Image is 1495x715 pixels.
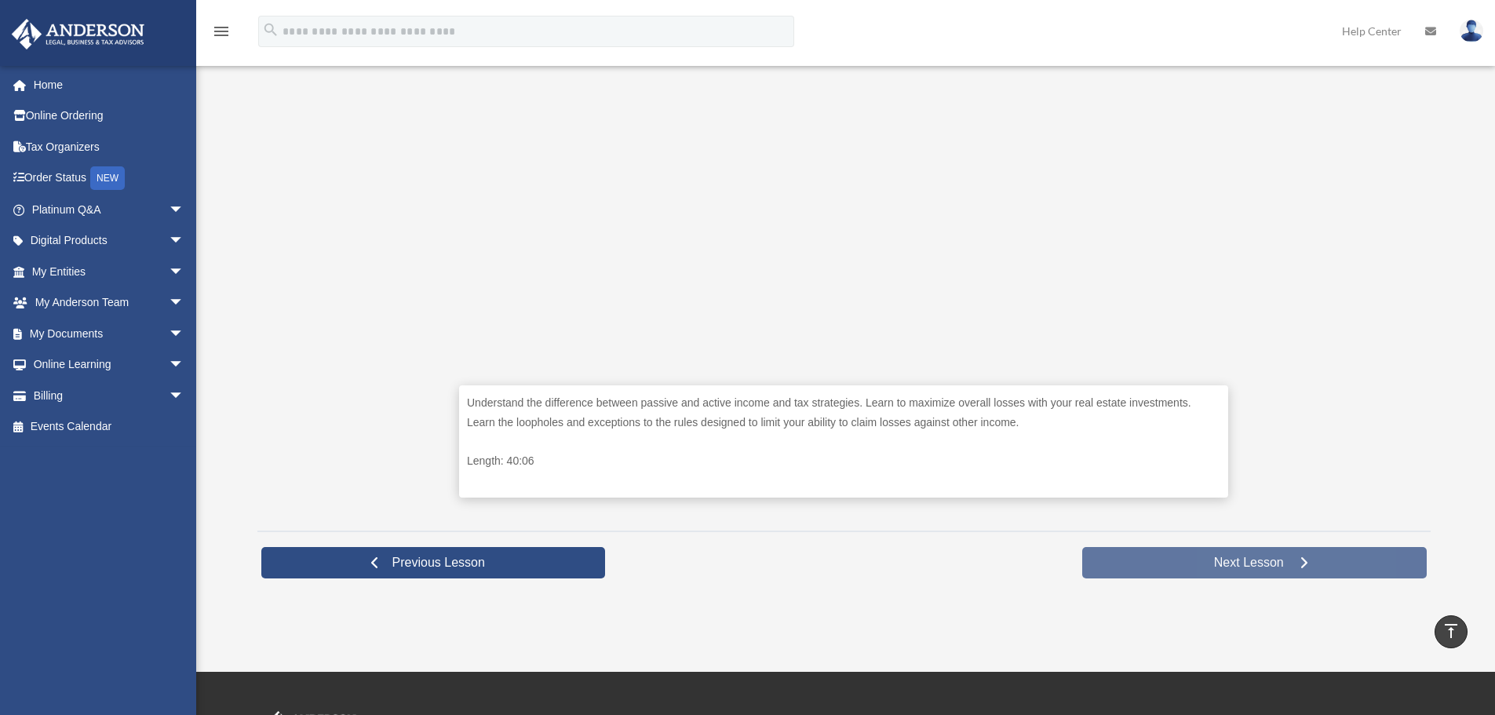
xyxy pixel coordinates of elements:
a: My Anderson Teamarrow_drop_down [11,287,208,319]
span: Next Lesson [1201,555,1296,571]
span: arrow_drop_down [169,287,200,319]
span: arrow_drop_down [169,256,200,288]
a: Previous Lesson [261,547,606,578]
span: arrow_drop_down [169,318,200,350]
a: Tax Organizers [11,131,208,162]
span: arrow_drop_down [169,380,200,412]
span: arrow_drop_down [169,349,200,381]
div: NEW [90,166,125,190]
i: vertical_align_top [1442,622,1460,640]
span: arrow_drop_down [169,194,200,226]
span: arrow_drop_down [169,225,200,257]
a: Next Lesson [1082,547,1427,578]
a: My Entitiesarrow_drop_down [11,256,208,287]
span: Previous Lesson [380,555,498,571]
a: Home [11,69,208,100]
a: My Documentsarrow_drop_down [11,318,208,349]
a: Events Calendar [11,411,208,443]
a: Online Learningarrow_drop_down [11,349,208,381]
a: Billingarrow_drop_down [11,380,208,411]
a: menu [212,27,231,41]
a: vertical_align_top [1435,615,1468,648]
i: menu [212,22,231,41]
img: User Pic [1460,20,1483,42]
a: Online Ordering [11,100,208,132]
img: Anderson Advisors Platinum Portal [7,19,149,49]
a: Order StatusNEW [11,162,208,195]
p: Understand the difference between passive and active income and tax strategies. Learn to maximize... [467,393,1220,432]
a: Platinum Q&Aarrow_drop_down [11,194,208,225]
i: search [262,21,279,38]
p: Length: 40:06 [467,451,1220,471]
a: Digital Productsarrow_drop_down [11,225,208,257]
